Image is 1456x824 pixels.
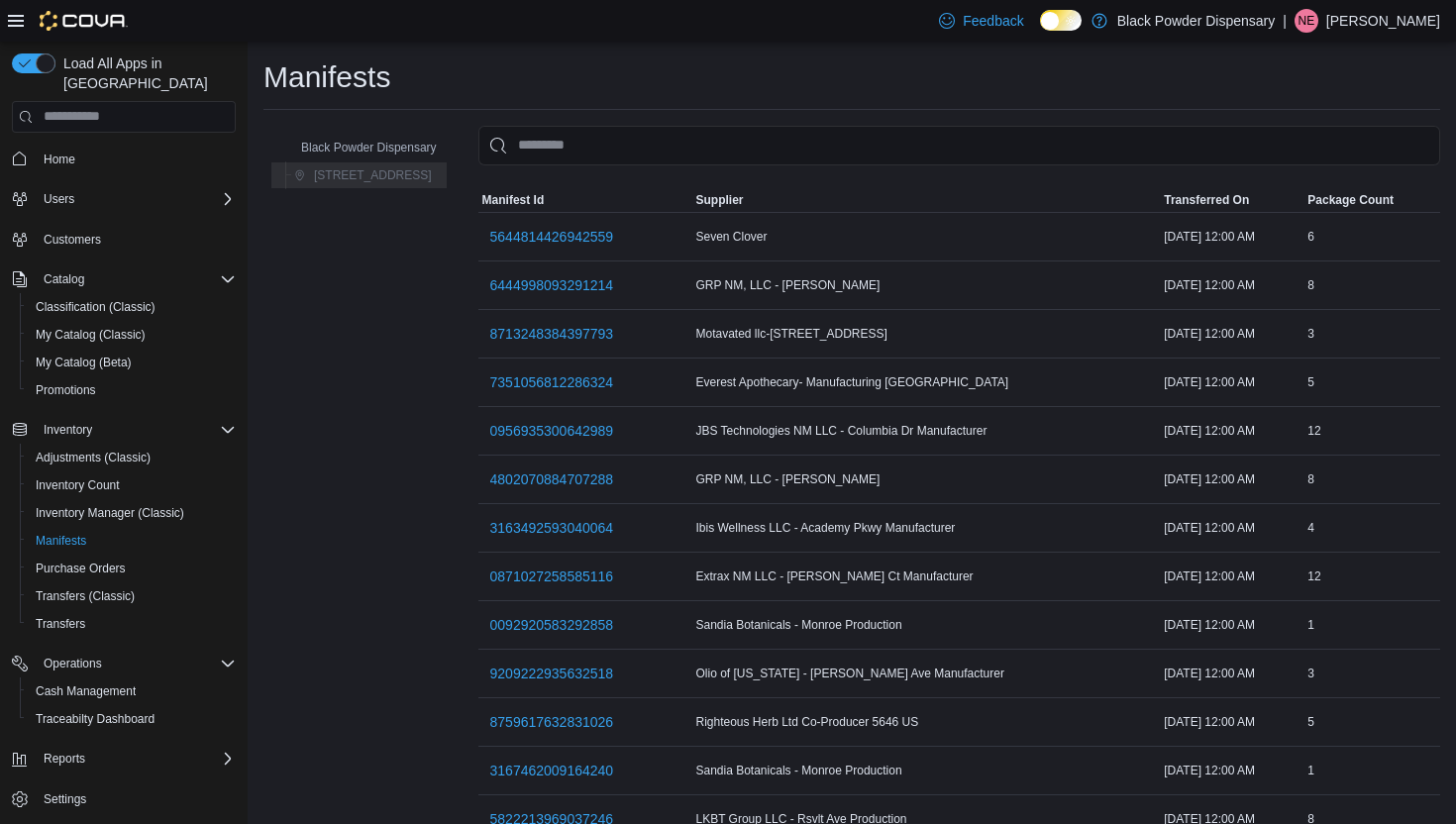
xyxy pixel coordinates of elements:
[20,610,244,638] button: Transfers
[28,584,143,608] a: Transfers (Classic)
[1160,662,1303,685] div: [DATE] 12:00 AM
[36,418,236,442] span: Inventory
[301,140,437,155] span: Black Powder Dispensary
[695,763,901,778] span: Sandia Botanicals - Monroe Production
[695,277,880,293] span: GRP NM, LLC - [PERSON_NAME]
[1117,9,1276,33] p: Black Powder Dispensary
[28,446,236,469] span: Adjustments (Classic)
[695,192,743,208] span: Supplier
[1307,229,1314,245] span: 6
[28,378,236,402] span: Promotions
[695,617,901,633] span: Sandia Botanicals - Monroe Production
[44,751,85,767] span: Reports
[482,362,622,402] button: 7351056812286324
[36,418,100,442] button: Inventory
[36,505,184,521] span: Inventory Manager (Classic)
[36,227,236,252] span: Customers
[20,321,244,349] button: My Catalog (Classic)
[1307,666,1314,681] span: 3
[482,460,622,499] button: 4802070884707288
[36,588,135,604] span: Transfers (Classic)
[490,469,614,489] span: 4802070884707288
[478,126,1440,165] input: This is a search bar. As you type, the results lower in the page will automatically filter.
[28,529,236,553] span: Manifests
[36,747,236,771] span: Reports
[44,656,102,671] span: Operations
[1307,423,1320,439] span: 12
[4,185,244,213] button: Users
[1307,617,1314,633] span: 1
[36,187,82,211] button: Users
[695,520,955,536] span: Ibis Wellness LLC - Academy Pkwy Manufacturer
[28,473,128,497] a: Inventory Count
[695,471,880,487] span: GRP NM, LLC - [PERSON_NAME]
[490,712,614,732] span: 8759617632831026
[44,152,75,167] span: Home
[4,225,244,254] button: Customers
[36,267,92,291] button: Catalog
[1040,31,1041,32] span: Dark Mode
[695,326,886,342] span: Motavated llc-[STREET_ADDRESS]
[28,378,104,402] a: Promotions
[1160,467,1303,491] div: [DATE] 12:00 AM
[20,582,244,610] button: Transfers (Classic)
[36,477,120,493] span: Inventory Count
[36,747,93,771] button: Reports
[36,711,155,727] span: Traceabilty Dashboard
[28,473,236,497] span: Inventory Count
[490,518,614,538] span: 3163492593040064
[695,229,767,245] span: Seven Clover
[55,53,236,93] span: Load All Apps in [GEOGRAPHIC_DATA]
[490,227,614,247] span: 5644814426942559
[28,557,134,580] a: Purchase Orders
[490,421,614,441] span: 0956935300642989
[695,374,1008,390] span: Everest Apothecary- Manufacturing [GEOGRAPHIC_DATA]
[44,271,84,287] span: Catalog
[286,163,440,187] button: [STREET_ADDRESS]
[1307,326,1314,342] span: 3
[20,471,244,499] button: Inventory Count
[695,568,973,584] span: Extrax NM LLC - [PERSON_NAME] Ct Manufacturer
[28,707,236,731] span: Traceabilty Dashboard
[1307,192,1394,208] span: Package Count
[36,228,109,252] a: Customers
[28,295,163,319] a: Classification (Classic)
[695,423,987,439] span: JBS Technologies NM LLC - Columbia Dr Manufacturer
[1164,192,1249,208] span: Transferred On
[695,666,1003,681] span: Olio of [US_STATE] - [PERSON_NAME] Ave Manufacturer
[263,57,390,97] h1: Manifests
[20,555,244,582] button: Purchase Orders
[20,444,244,471] button: Adjustments (Classic)
[482,605,622,645] button: 0092920583292858
[482,411,622,451] button: 0956935300642989
[36,147,236,171] span: Home
[4,265,244,293] button: Catalog
[28,557,236,580] span: Purchase Orders
[482,557,622,596] button: 0871027258585116
[1160,225,1303,249] div: [DATE] 12:00 AM
[1307,568,1320,584] span: 12
[36,616,85,632] span: Transfers
[28,323,236,347] span: My Catalog (Classic)
[20,677,244,705] button: Cash Management
[44,422,92,438] span: Inventory
[482,751,622,790] button: 3167462009164240
[20,376,244,404] button: Promotions
[36,299,156,315] span: Classification (Classic)
[314,167,432,183] span: [STREET_ADDRESS]
[1160,759,1303,782] div: [DATE] 12:00 AM
[1295,9,1318,33] div: Noah Elmore
[36,327,146,343] span: My Catalog (Classic)
[44,232,101,248] span: Customers
[1160,370,1303,394] div: [DATE] 12:00 AM
[1307,374,1314,390] span: 5
[44,191,74,207] span: Users
[36,787,94,811] a: Settings
[490,275,614,295] span: 6444998093291214
[28,679,236,703] span: Cash Management
[4,745,244,772] button: Reports
[28,501,236,525] span: Inventory Manager (Classic)
[273,136,445,159] button: Black Powder Dispensary
[1160,565,1303,588] div: [DATE] 12:00 AM
[490,324,614,344] span: 8713248384397793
